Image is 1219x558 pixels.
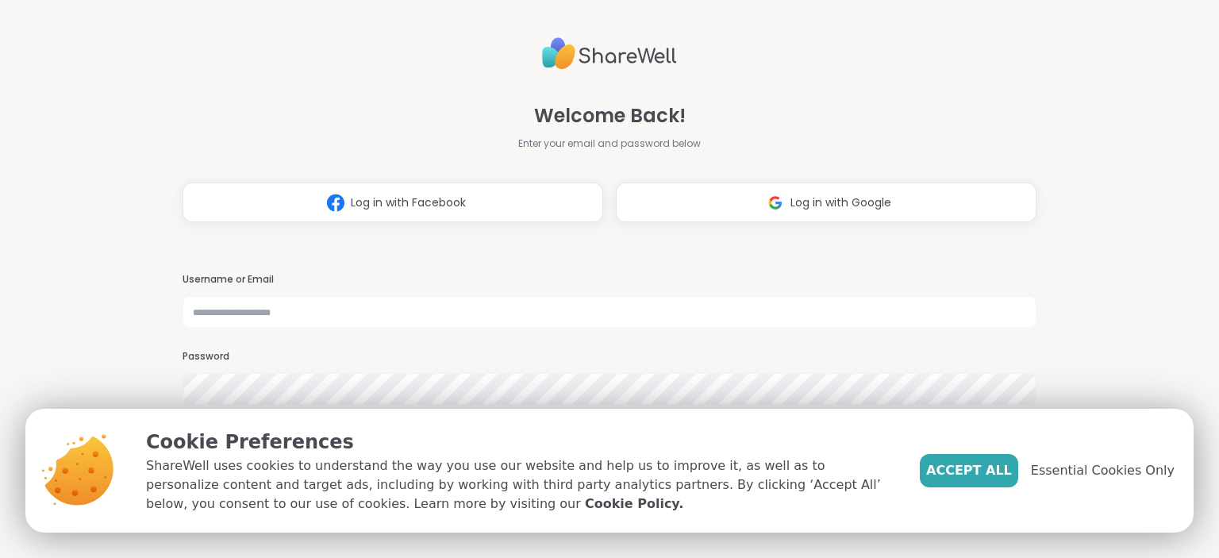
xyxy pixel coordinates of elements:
[616,183,1036,222] button: Log in with Google
[585,495,683,514] a: Cookie Policy.
[183,350,1036,364] h3: Password
[518,137,701,151] span: Enter your email and password below
[321,188,351,217] img: ShareWell Logomark
[790,194,891,211] span: Log in with Google
[146,428,894,456] p: Cookie Preferences
[760,188,790,217] img: ShareWell Logomark
[351,194,466,211] span: Log in with Facebook
[183,273,1036,287] h3: Username or Email
[146,456,894,514] p: ShareWell uses cookies to understand the way you use our website and help us to improve it, as we...
[920,454,1018,487] button: Accept All
[183,408,1036,422] a: Forgot Password?
[542,31,677,76] img: ShareWell Logo
[1031,461,1175,480] span: Essential Cookies Only
[534,102,686,130] span: Welcome Back!
[183,183,603,222] button: Log in with Facebook
[926,461,1012,480] span: Accept All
